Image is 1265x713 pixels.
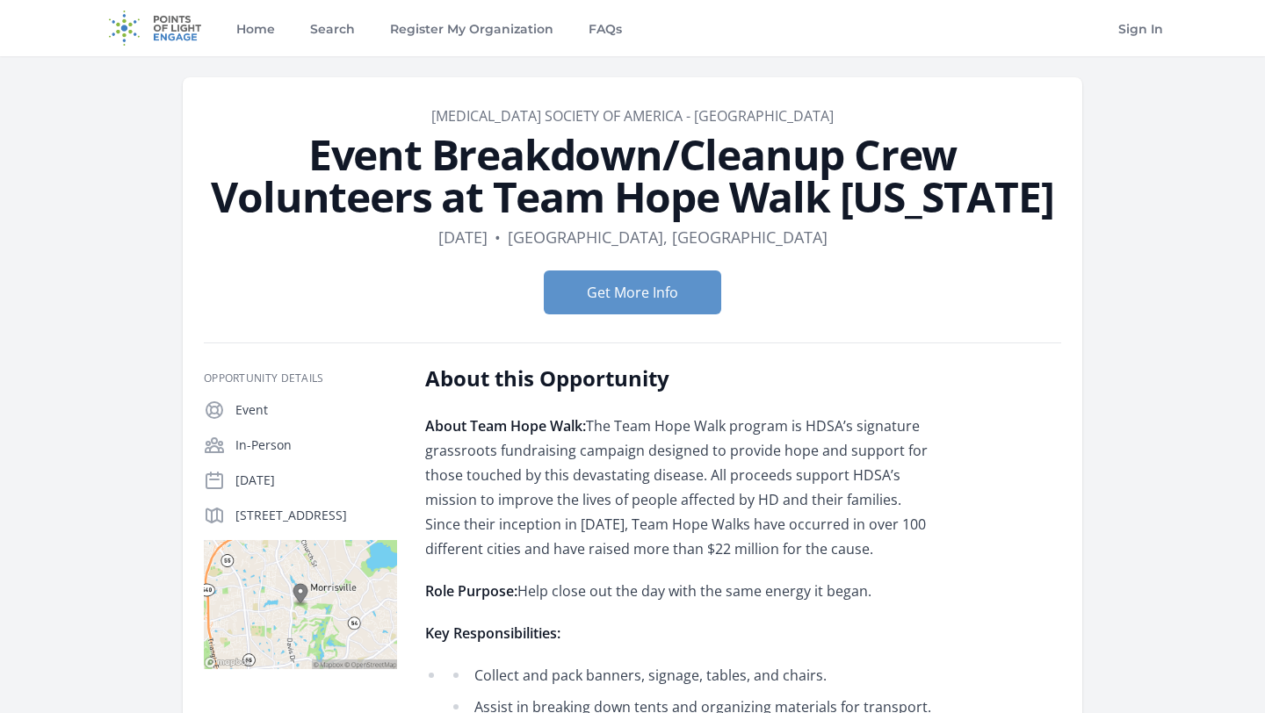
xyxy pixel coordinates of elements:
[495,225,501,249] div: •
[544,270,721,314] button: Get More Info
[204,540,397,669] img: Map
[425,623,560,643] strong: Key Responsibilities:
[204,133,1061,218] h1: Event Breakdown/Cleanup Crew Volunteers at Team Hope Walk [US_STATE]
[235,507,397,524] p: [STREET_ADDRESS]
[450,663,939,688] li: Collect and pack banners, signage, tables, and chairs.
[425,581,517,601] strong: Role Purpose:
[204,371,397,385] h3: Opportunity Details
[425,416,586,436] strong: About Team Hope Walk:
[508,225,828,249] dd: [GEOGRAPHIC_DATA], [GEOGRAPHIC_DATA]
[431,106,834,126] a: [MEDICAL_DATA] Society of America - [GEOGRAPHIC_DATA]
[438,225,488,249] dd: [DATE]
[235,401,397,419] p: Event
[235,472,397,489] p: [DATE]
[425,414,939,561] p: The Team Hope Walk program is HDSA’s signature grassroots fundraising campaign designed to provid...
[425,579,939,603] p: Help close out the day with the same energy it began.
[235,436,397,454] p: In-Person
[425,364,939,393] h2: About this Opportunity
